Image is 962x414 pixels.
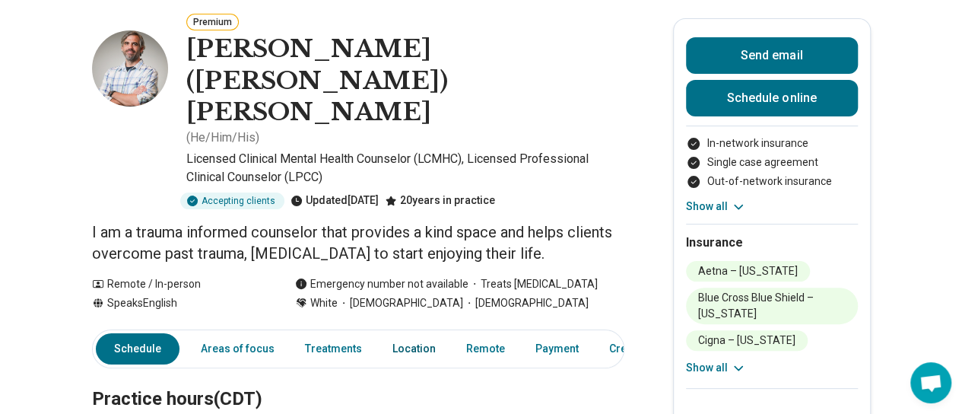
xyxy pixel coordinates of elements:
[686,80,858,116] a: Schedule online
[383,333,445,365] a: Location
[686,199,746,215] button: Show all
[686,360,746,376] button: Show all
[526,333,588,365] a: Payment
[686,37,858,74] button: Send email
[92,30,168,107] img: Anthony Nichols, Licensed Clinical Mental Health Counselor (LCMHC)
[96,333,179,365] a: Schedule
[385,193,495,209] div: 20 years in practice
[186,33,624,129] h1: [PERSON_NAME] ([PERSON_NAME]) [PERSON_NAME]
[686,154,858,170] li: Single case agreement
[296,333,371,365] a: Treatments
[192,333,284,365] a: Areas of focus
[310,295,338,311] span: White
[291,193,379,209] div: Updated [DATE]
[180,193,284,209] div: Accepting clients
[686,261,810,282] li: Aetna – [US_STATE]
[338,295,463,311] span: [DEMOGRAPHIC_DATA]
[186,14,239,30] button: Premium
[186,150,624,186] p: Licensed Clinical Mental Health Counselor (LCMHC), Licensed Professional Clinical Counselor (LPCC)
[686,234,858,252] h2: Insurance
[686,135,858,189] ul: Payment options
[910,362,951,403] a: Open chat
[457,333,514,365] a: Remote
[686,174,858,189] li: Out-of-network insurance
[468,276,598,292] span: Treats [MEDICAL_DATA]
[92,295,265,311] div: Speaks English
[186,129,259,147] p: ( He/Him/His )
[600,333,676,365] a: Credentials
[92,221,624,264] p: I am a trauma informed counselor that provides a kind space and helps clients overcome past traum...
[686,135,858,151] li: In-network insurance
[92,276,265,292] div: Remote / In-person
[686,330,808,351] li: Cigna – [US_STATE]
[92,350,624,412] h2: Practice hours (CDT)
[463,295,589,311] span: [DEMOGRAPHIC_DATA]
[295,276,468,292] div: Emergency number not available
[686,288,858,324] li: Blue Cross Blue Shield – [US_STATE]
